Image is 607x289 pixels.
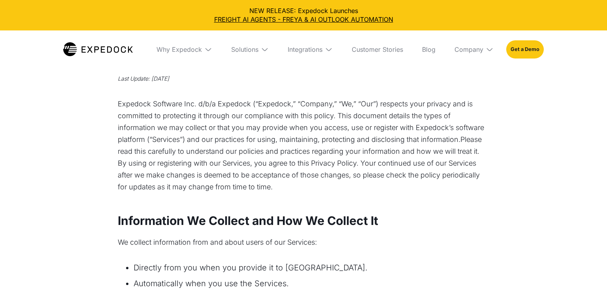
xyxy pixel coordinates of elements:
[225,30,275,68] div: Solutions
[6,15,601,24] a: FREIGHT AI AGENTS - FREYA & AI OUTLOOK AUTOMATION
[454,45,483,53] div: Company
[150,30,219,68] div: Why Expedock
[288,45,322,53] div: Integrations
[134,262,489,274] li: Directly from you when you provide it to [GEOGRAPHIC_DATA].
[281,30,339,68] div: Integrations
[156,45,202,53] div: Why Expedock
[506,40,544,59] a: Get a Demo
[118,237,489,248] div: We collect information from and about users of our Services:
[345,30,409,68] a: Customer Stories
[416,30,442,68] a: Blog
[118,75,169,82] em: Last Update: [DATE]
[6,6,601,24] div: NEW RELEASE: Expedock Launches
[118,98,489,193] p: Expedock Software Inc. d/b/a Expedock (“Expedock,” “Company,” “We,” “Our”) respects your privacy ...
[448,30,500,68] div: Company
[118,213,378,228] strong: Information We Collect and How We Collect It
[231,45,258,53] div: Solutions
